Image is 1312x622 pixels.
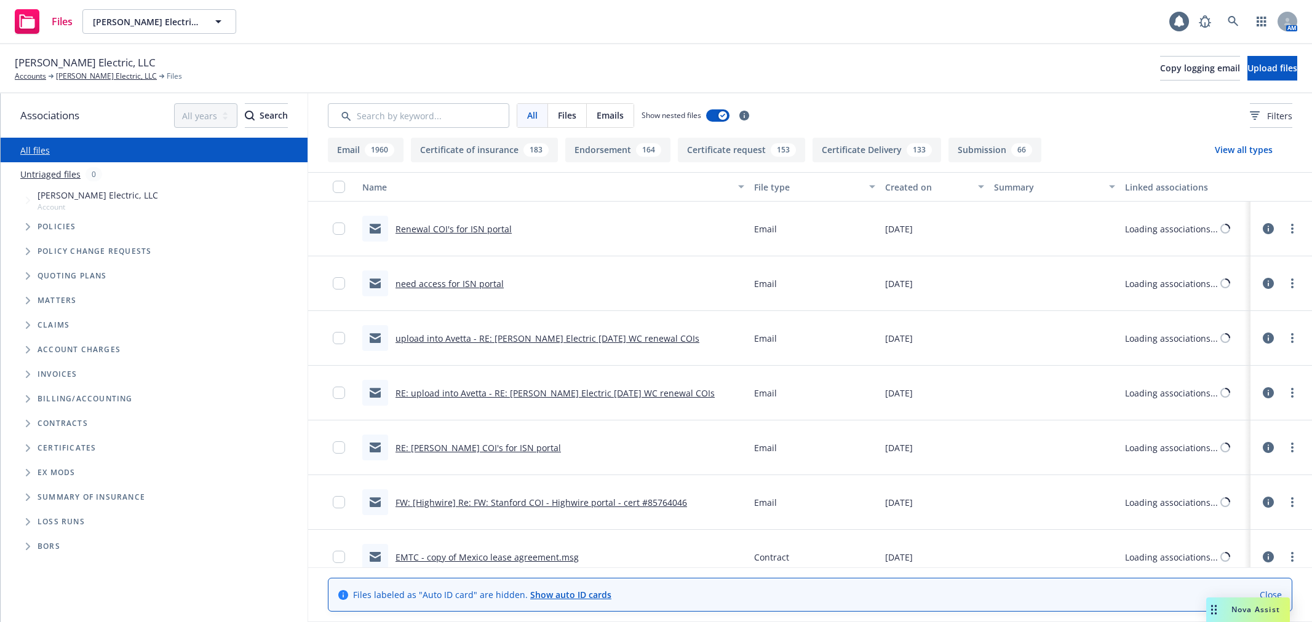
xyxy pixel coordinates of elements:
[771,143,796,157] div: 153
[1195,138,1292,162] button: View all types
[38,420,88,427] span: Contracts
[1125,551,1218,564] div: Loading associations...
[411,138,558,162] button: Certificate of insurance
[880,172,989,202] button: Created on
[93,15,199,28] span: [PERSON_NAME] Electric, LLC
[1250,109,1292,122] span: Filters
[885,551,913,564] span: [DATE]
[749,172,880,202] button: File type
[1285,221,1300,236] a: more
[948,138,1041,162] button: Submission
[1285,549,1300,564] a: more
[1125,496,1218,509] div: Loading associations...
[754,496,777,509] span: Email
[1285,440,1300,455] a: more
[38,346,121,353] span: Account charges
[333,387,345,399] input: Toggle Row Selected
[1221,9,1246,34] a: Search
[1285,385,1300,400] a: more
[20,168,81,181] a: Untriaged files
[636,143,661,157] div: 164
[885,496,913,509] span: [DATE]
[885,332,913,345] span: [DATE]
[565,138,670,162] button: Endorsement
[1206,597,1222,622] div: Drag to move
[333,332,345,344] input: Toggle Row Selected
[38,297,76,304] span: Matters
[1247,62,1297,74] span: Upload files
[813,138,941,162] button: Certificate Delivery
[333,441,345,454] input: Toggle Row Selected
[38,223,76,230] span: Policies
[56,71,157,82] a: [PERSON_NAME] Electric, LLC
[1231,604,1280,615] span: Nova Assist
[245,104,288,127] div: Search
[994,181,1101,194] div: Summary
[1125,277,1218,290] div: Loading associations...
[1125,181,1246,194] div: Linked associations
[989,172,1119,202] button: Summary
[333,551,345,563] input: Toggle Row Selected
[396,278,504,289] a: need access for ISN portal
[38,444,96,452] span: Certificates
[82,9,236,34] button: [PERSON_NAME] Electric, LLC
[1260,588,1282,601] a: Close
[396,551,579,563] a: EMTC - copy of Mexico lease agreement.msg
[1249,9,1274,34] a: Switch app
[1160,56,1240,81] button: Copy logging email
[333,496,345,508] input: Toggle Row Selected
[52,17,73,26] span: Files
[20,108,79,124] span: Associations
[1285,331,1300,345] a: more
[642,110,701,120] span: Show nested files
[333,181,345,193] input: Select all
[754,277,777,290] span: Email
[396,387,715,399] a: RE: upload into Avetta - RE: [PERSON_NAME] Electric [DATE] WC renewal COIs
[597,109,624,122] span: Emails
[38,469,75,476] span: Ex Mods
[38,272,107,280] span: Quoting plans
[20,144,50,156] a: All files
[678,138,805,162] button: Certificate request
[328,103,509,128] input: Search by keyword...
[1,186,308,387] div: Tree Example
[396,223,512,235] a: Renewal COI's for ISN portal
[754,332,777,345] span: Email
[1285,495,1300,510] a: more
[754,387,777,400] span: Email
[1250,103,1292,128] button: Filters
[10,4,78,39] a: Files
[1193,9,1217,34] a: Report a Bug
[15,55,156,71] span: [PERSON_NAME] Electric, LLC
[754,551,789,564] span: Contract
[1267,109,1292,122] span: Filters
[38,543,60,550] span: BORs
[38,395,133,403] span: Billing/Accounting
[38,518,85,526] span: Loss Runs
[245,103,288,128] button: SearchSearch
[1285,276,1300,291] a: more
[396,333,699,344] a: upload into Avetta - RE: [PERSON_NAME] Electric [DATE] WC renewal COIs
[85,167,102,181] div: 0
[38,371,78,378] span: Invoices
[754,222,777,235] span: Email
[1120,172,1250,202] button: Linked associations
[15,71,46,82] a: Accounts
[362,181,731,194] div: Name
[1247,56,1297,81] button: Upload files
[558,109,576,122] span: Files
[530,589,611,600] a: Show auto ID cards
[885,387,913,400] span: [DATE]
[333,222,345,235] input: Toggle Row Selected
[885,441,913,454] span: [DATE]
[333,277,345,289] input: Toggle Row Selected
[1206,597,1290,622] button: Nova Assist
[353,588,611,601] span: Files labeled as "Auto ID card" are hidden.
[523,143,549,157] div: 183
[907,143,932,157] div: 133
[396,497,687,508] a: FW: [Highwire] Re: FW: Stanford COI - Highwire portal - cert #85764046
[38,202,158,212] span: Account
[1,387,308,559] div: Folder Tree Example
[38,494,145,501] span: Summary of insurance
[885,277,913,290] span: [DATE]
